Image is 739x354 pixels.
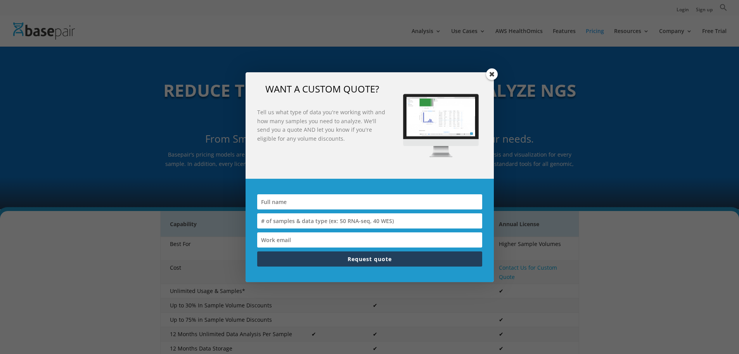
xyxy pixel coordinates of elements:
[348,255,392,263] span: Request quote
[257,213,482,228] input: # of samples & data type (ex: 50 RNA-seq, 40 WES)
[257,108,385,142] strong: Tell us what type of data you're working with and how many samples you need to analyze. We'll sen...
[265,82,379,95] span: WANT A CUSTOM QUOTE?
[257,194,482,209] input: Full name
[257,232,482,248] input: Work email
[257,251,482,267] button: Request quote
